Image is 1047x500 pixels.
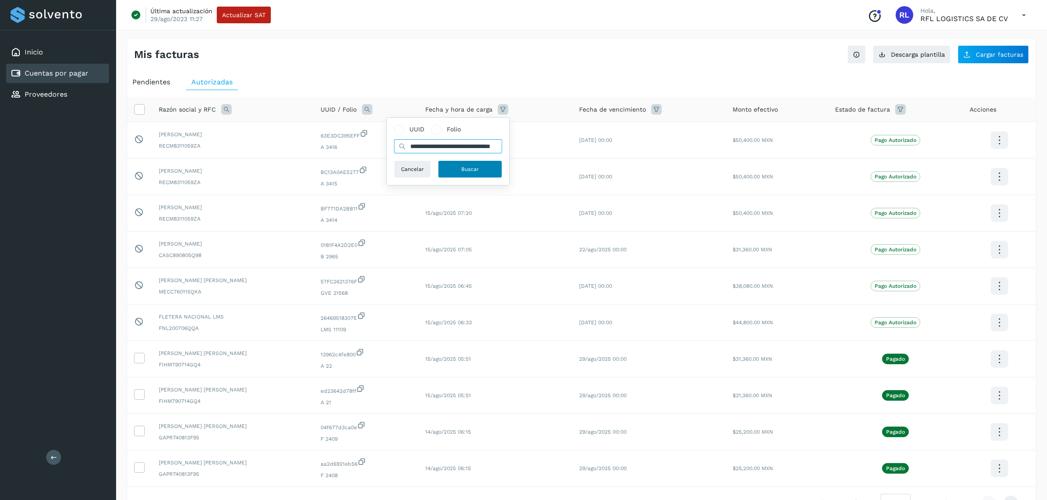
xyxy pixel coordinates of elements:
span: Razón social y RFC [159,105,216,114]
span: $31,360.00 MXN [733,392,772,399]
span: [DATE] 00:00 [579,137,612,143]
span: Acciones [970,105,996,114]
span: GVE 21568 [321,289,411,297]
a: Proveedores [25,90,67,98]
span: [PERSON_NAME] [159,240,306,248]
div: Proveedores [6,85,109,104]
span: $50,400.00 MXN [733,137,773,143]
span: [DATE] 00:00 [579,210,612,216]
p: Pago Autorizado [875,137,916,143]
span: 29/ago/2025 00:00 [579,392,627,399]
span: UUID / Folio [321,105,357,114]
p: Hola, [920,7,1008,14]
span: 0181F4A2D2E0 [321,239,411,249]
span: FIHM790714GQ4 [159,397,306,405]
span: F 2408 [321,471,411,479]
span: BF771DA2BB11 [321,202,411,213]
a: Inicio [25,48,43,56]
span: [PERSON_NAME] [PERSON_NAME] [159,276,306,284]
h4: Mis facturas [134,48,199,61]
p: 29/ago/2023 11:27 [150,15,203,23]
span: $44,800.00 MXN [733,319,773,326]
span: FIHM790714GQ4 [159,361,306,369]
span: 57FC2621376F [321,275,411,286]
span: LMS 11109 [321,326,411,333]
span: 29/ago/2025 00:00 [579,356,627,362]
span: 63E3DC395EFF [321,129,411,140]
span: $31,360.00 MXN [733,356,772,362]
span: GAPR740813F95 [159,434,306,442]
button: Descarga plantilla [873,45,951,64]
span: A 3414 [321,216,411,224]
span: Actualizar SAT [222,12,266,18]
p: Pagado [886,392,905,399]
span: $38,080.00 MXN [733,283,773,289]
span: Descarga plantilla [891,51,945,58]
span: 14/ago/2025 06:15 [425,429,471,435]
p: Pago Autorizado [875,210,916,216]
div: Cuentas por pagar [6,64,109,83]
span: 26469518307E [321,312,411,322]
span: FNL200706QQA [159,324,306,332]
span: RECM8311059ZA [159,178,306,186]
span: Fecha de vencimiento [579,105,646,114]
p: RFL LOGISTICS SA DE CV [920,14,1008,23]
p: Pago Autorizado [875,246,916,253]
span: Cargar facturas [976,51,1023,58]
span: FLETERA NACIONAL LMS [159,313,306,321]
span: $50,400.00 MXN [733,174,773,180]
span: 29/ago/2025 00:00 [579,429,627,435]
span: A 21 [321,399,411,406]
span: [DATE] 00:00 [579,283,612,289]
span: GAPR740813F95 [159,470,306,478]
span: 15/ago/2025 06:33 [425,319,472,326]
a: Cuentas por pagar [25,69,88,77]
span: RECM8311059ZA [159,215,306,223]
span: ed23642d78ff [321,384,411,395]
span: $31,360.00 MXN [733,246,772,253]
span: $50,400.00 MXN [733,210,773,216]
span: 04f677d3ca0e [321,421,411,431]
span: 15/ago/2025 05:51 [425,356,471,362]
span: [PERSON_NAME] [PERSON_NAME] [159,459,306,467]
span: [PERSON_NAME] [PERSON_NAME] [159,349,306,357]
p: Última actualización [150,7,212,15]
span: 29/ago/2025 00:00 [579,465,627,471]
p: Pagado [886,429,905,435]
p: Pagado [886,356,905,362]
span: [PERSON_NAME] [PERSON_NAME] [159,422,306,430]
span: 14/ago/2025 06:15 [425,465,471,471]
p: Pagado [886,465,905,471]
span: B 2965 [321,253,411,261]
span: aa2d6921eb56 [321,457,411,468]
span: F 2409 [321,435,411,443]
span: Estado de factura [835,105,890,114]
span: Pendientes [132,78,170,86]
span: CASC890805Q98 [159,251,306,259]
span: 15/ago/2025 07:20 [425,210,472,216]
span: MECC760115QKA [159,288,306,296]
span: [PERSON_NAME] [159,130,306,138]
span: [PERSON_NAME] [159,167,306,175]
span: RECM8311059ZA [159,142,306,150]
span: Monto efectivo [733,105,778,114]
span: [DATE] 00:00 [579,174,612,180]
span: [DATE] 00:00 [579,319,612,326]
button: Actualizar SAT [217,7,271,23]
span: Autorizadas [191,78,233,86]
span: [PERSON_NAME] [PERSON_NAME] [159,386,306,394]
span: $25,200.00 MXN [733,429,773,435]
span: BC13A0AE5277 [321,166,411,176]
span: 15/ago/2025 05:51 [425,392,471,399]
p: Pago Autorizado [875,283,916,289]
button: Cargar facturas [958,45,1029,64]
span: $25,200.00 MXN [733,465,773,471]
span: [PERSON_NAME] [159,203,306,211]
span: A 22 [321,362,411,370]
span: 22/ago/2025 00:00 [579,246,627,253]
span: 15/ago/2025 07:05 [425,246,472,253]
span: 15/ago/2025 06:45 [425,283,472,289]
div: Inicio [6,43,109,62]
span: A 3416 [321,143,411,151]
